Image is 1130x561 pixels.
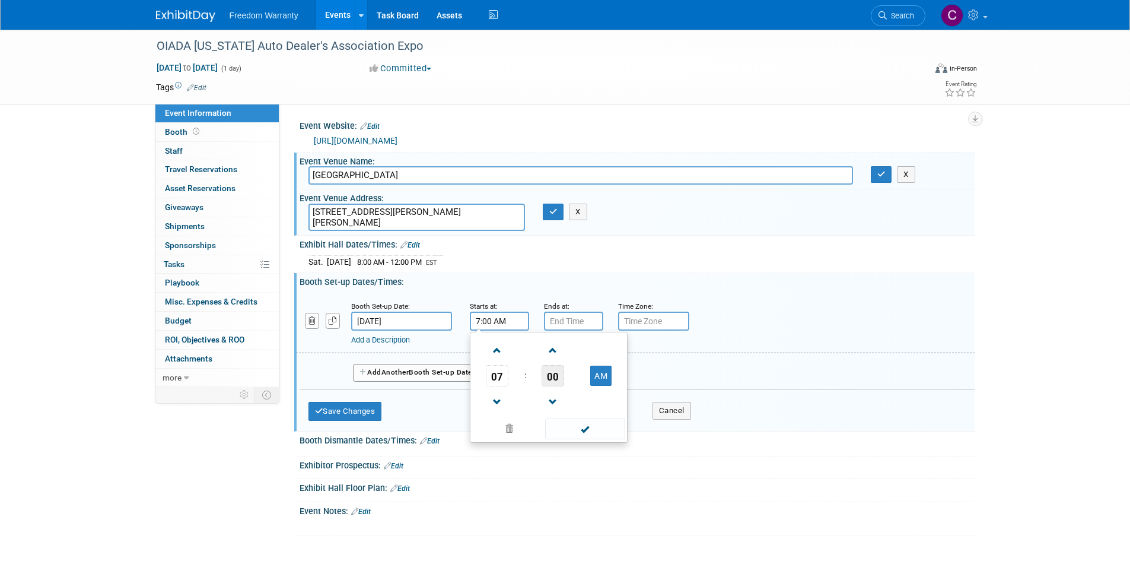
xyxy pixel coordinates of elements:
div: Event Format [855,62,978,80]
button: X [897,166,915,183]
a: ROI, Objectives & ROO [155,331,279,349]
span: more [163,373,182,382]
small: Starts at: [470,302,498,310]
span: Freedom Warranty [230,11,298,20]
a: Booth [155,123,279,141]
img: ExhibitDay [156,10,215,22]
span: Giveaways [165,202,203,212]
a: Search [871,5,925,26]
span: Asset Reservations [165,183,235,193]
a: Giveaways [155,198,279,217]
a: Increment Hour [486,335,508,365]
span: Booth [165,127,202,137]
span: EST [426,259,437,267]
div: Event Notes: [300,502,975,518]
button: Committed [365,62,436,75]
a: Shipments [155,217,279,236]
a: Staff [155,142,279,160]
a: Attachments [155,350,279,368]
button: Save Changes [308,402,382,421]
button: AddAnotherBooth Set-up Date [353,364,479,382]
a: [URL][DOMAIN_NAME] [314,136,397,145]
td: Personalize Event Tab Strip [234,387,255,402]
a: Sponsorships [155,236,279,255]
a: Edit [351,508,371,516]
span: Booth not reserved yet [190,127,202,136]
a: Increment Minute [542,335,564,365]
input: Start Time [470,312,529,331]
span: Staff [165,146,183,156]
span: (1 day) [220,65,241,72]
a: Edit [187,84,206,92]
a: Add a Description [351,335,410,344]
td: [DATE] [327,256,351,268]
div: Exhibit Hall Floor Plan: [300,479,975,495]
a: Travel Reservations [155,160,279,179]
div: Exhibitor Prospectus: [300,457,975,472]
div: Event Rating [944,81,976,87]
a: Decrement Minute [542,386,564,417]
span: Pick Hour [486,365,508,386]
div: Exhibit Hall Dates/Times: [300,236,975,251]
span: 8:00 AM - 12:00 PM [357,258,422,267]
img: Format-Inperson.png [935,64,947,73]
a: Tasks [155,255,279,274]
td: Tags [156,81,206,93]
span: Search [887,11,914,20]
div: Booth Set-up Dates/Times: [300,273,975,288]
a: Playbook [155,274,279,292]
small: Booth Set-up Date: [351,302,410,310]
span: Playbook [165,278,199,287]
span: Budget [165,316,192,325]
span: Misc. Expenses & Credits [165,297,257,306]
span: Travel Reservations [165,164,237,174]
a: Budget [155,312,279,330]
td: : [522,365,529,386]
a: more [155,369,279,387]
input: Date [351,312,452,331]
input: Time Zone [618,312,689,331]
div: OIADA [US_STATE] Auto Dealer's Association Expo [152,36,908,57]
a: Decrement Hour [486,386,508,417]
button: Cancel [652,402,691,420]
td: Toggle Event Tabs [254,387,279,402]
a: Clear selection [473,421,546,438]
span: Event Information [165,108,231,118]
div: Event Venue Name: [300,153,975,167]
span: to [182,63,193,72]
a: Edit [420,437,440,445]
small: Time Zone: [618,302,653,310]
button: X [569,204,587,220]
span: Sponsorships [165,240,216,250]
input: End Time [544,312,603,331]
div: In-Person [949,64,977,73]
span: Attachments [165,354,212,363]
span: Pick Minute [542,365,564,386]
button: AM [590,366,612,386]
span: Tasks [164,259,184,269]
span: [DATE] [DATE] [156,62,218,73]
a: Asset Reservations [155,179,279,198]
span: Another [381,368,409,376]
a: Edit [360,122,380,131]
a: Edit [390,484,410,493]
small: Ends at: [544,302,569,310]
div: Booth Dismantle Dates/Times: [300,432,975,447]
span: Shipments [165,221,205,231]
a: Done [544,421,626,438]
a: Edit [384,462,403,470]
span: ROI, Objectives & ROO [165,335,244,344]
td: Sat. [308,256,327,268]
a: Edit [400,241,420,249]
a: Event Information [155,104,279,122]
a: Misc. Expenses & Credits [155,293,279,311]
div: Event Venue Address: [300,189,975,204]
div: Event Website: [300,117,975,132]
img: Conor Delaney [941,4,963,27]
